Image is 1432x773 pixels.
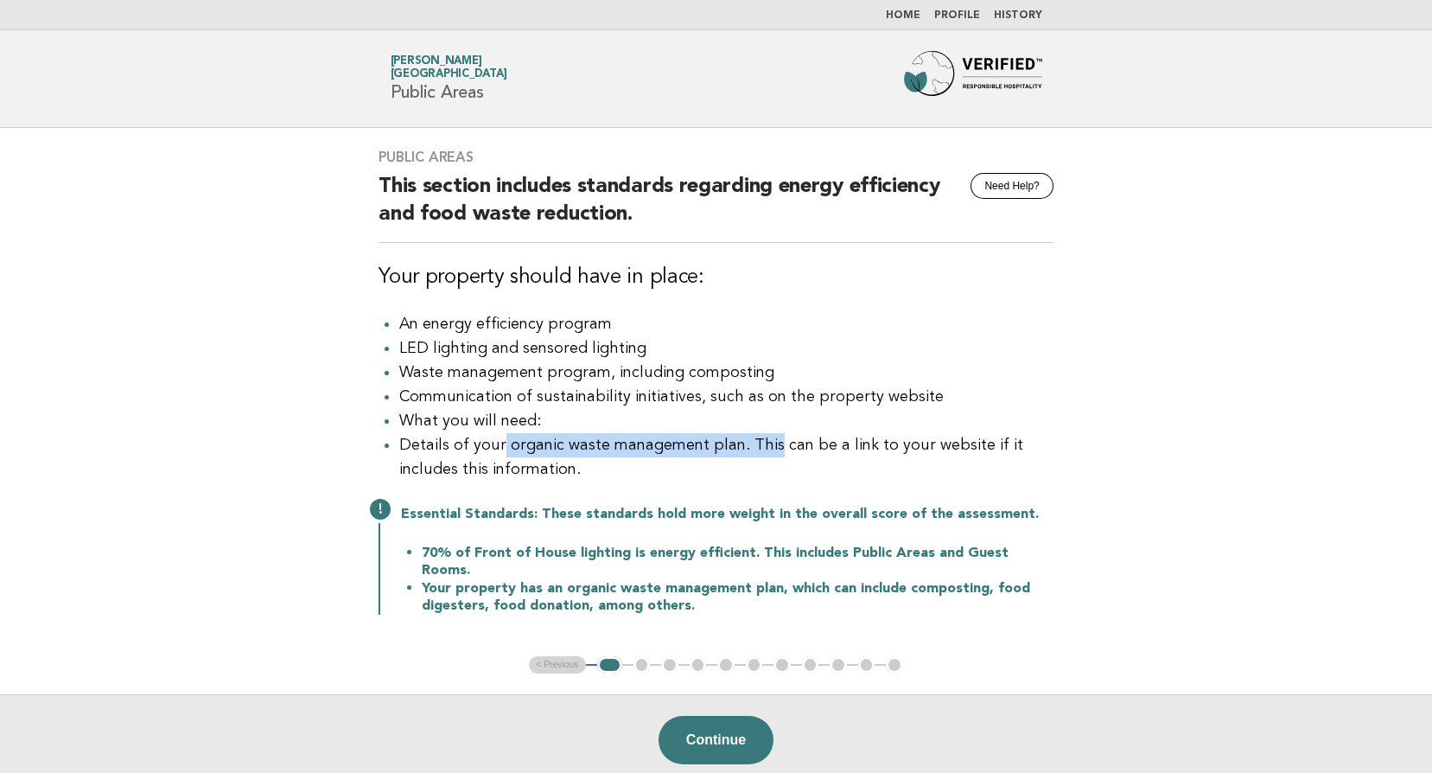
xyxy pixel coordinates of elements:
[379,264,1053,291] h3: Your property should have in place:
[399,433,1053,482] li: Details of your organic waste management plan. This can be a link to your website if it includes ...
[391,55,507,80] a: [PERSON_NAME][GEOGRAPHIC_DATA]
[422,579,1053,615] li: Your property has an organic waste management plan, which can include composting, food digesters,...
[399,385,1053,409] li: Communication of sustainability initiatives, such as on the property website
[399,409,1053,433] li: What you will need:
[399,312,1053,336] li: An energy efficiency program
[904,51,1042,106] img: Forbes Travel Guide
[886,10,920,21] a: Home
[994,10,1042,21] a: History
[391,56,507,101] h1: Public Areas
[379,173,1053,243] h2: This section includes standards regarding energy efficiency and food waste reduction.
[971,173,1053,199] button: Need Help?
[659,716,773,764] button: Continue
[597,656,622,674] button: 1
[934,10,980,21] a: Profile
[401,506,1053,523] p: Essential Standards: These standards hold more weight in the overall score of the assessment.
[422,544,1053,579] li: 70% of Front of House lighting is energy efficient. This includes Public Areas and Guest Rooms.
[379,149,1053,166] h3: Public Areas
[391,69,507,80] span: [GEOGRAPHIC_DATA]
[399,361,1053,385] li: Waste management program, including composting
[399,336,1053,361] li: LED lighting and sensored lighting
